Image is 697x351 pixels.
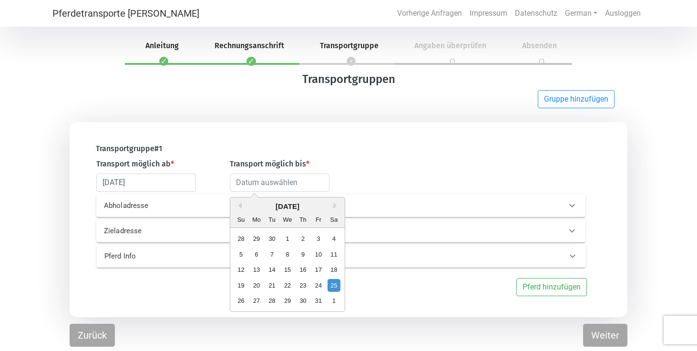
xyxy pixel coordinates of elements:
span: Transportgruppe [308,41,390,50]
div: Choose Monday, October 20th, 2025 [250,279,263,292]
div: Choose Sunday, September 28th, 2025 [235,232,247,245]
div: Choose Sunday, October 26th, 2025 [235,294,247,307]
span: Angaben überprüfen [403,41,498,50]
div: Abholadresse [96,194,585,217]
span: Rechnungsanschrift [203,41,296,50]
div: Choose Wednesday, October 8th, 2025 [281,248,294,261]
div: Choose Thursday, October 16th, 2025 [297,263,309,276]
div: Choose Sunday, October 12th, 2025 [235,263,247,276]
div: Th [297,213,309,226]
div: Fr [312,213,325,226]
div: Choose Thursday, October 30th, 2025 [297,294,309,307]
button: Gruppe hinzufügen [538,90,615,108]
a: Datenschutz [511,4,561,23]
div: Choose Saturday, October 11th, 2025 [328,248,340,261]
input: Datum auswählen [230,174,329,192]
div: Pferd Info [97,245,586,268]
div: Choose Wednesday, October 29th, 2025 [281,294,294,307]
div: Zieladresse [96,219,585,242]
div: Choose Thursday, October 2nd, 2025 [297,232,309,245]
div: Choose Tuesday, October 7th, 2025 [266,248,278,261]
div: Choose Saturday, October 18th, 2025 [328,263,340,276]
div: Choose Wednesday, October 22nd, 2025 [281,279,294,292]
div: Choose Tuesday, October 14th, 2025 [266,263,278,276]
div: Choose Monday, September 29th, 2025 [250,232,263,245]
label: Transportgruppe # 1 [96,143,162,155]
p: Pferd Info [104,251,318,262]
p: Zieladresse [104,226,318,237]
label: Transport möglich bis [230,158,309,170]
div: Choose Wednesday, October 15th, 2025 [281,263,294,276]
label: Transport möglich ab [96,158,174,170]
button: Weiter [583,324,627,347]
div: month 2025-10 [233,231,341,308]
div: Choose Tuesday, October 21st, 2025 [266,279,278,292]
a: Impressum [466,4,511,23]
a: German [561,4,601,23]
div: Choose Thursday, October 9th, 2025 [297,248,309,261]
div: Choose Saturday, October 25th, 2025 [328,279,340,292]
div: Sa [328,213,340,226]
p: Abholadresse [104,200,318,211]
div: Choose Friday, October 17th, 2025 [312,263,325,276]
span: Absenden [511,41,568,50]
div: Choose Friday, October 31st, 2025 [312,294,325,307]
button: Pferd hinzufügen [516,278,587,296]
div: Choose Saturday, October 4th, 2025 [328,232,340,245]
button: Previous Month [235,202,242,209]
div: Choose Wednesday, October 1st, 2025 [281,232,294,245]
div: Choose Thursday, October 23rd, 2025 [297,279,309,292]
div: Choose Friday, October 3rd, 2025 [312,232,325,245]
div: We [281,213,294,226]
button: Zurück [70,324,115,347]
div: Su [235,213,247,226]
div: Tu [266,213,278,226]
span: Anleitung [134,41,190,50]
div: Mo [250,213,263,226]
div: Choose Sunday, October 19th, 2025 [235,279,247,292]
div: Choose Saturday, November 1st, 2025 [328,294,340,307]
div: Choose Tuesday, September 30th, 2025 [266,232,278,245]
a: Ausloggen [601,4,645,23]
div: Choose Monday, October 13th, 2025 [250,263,263,276]
a: Vorherige Anfragen [393,4,466,23]
div: Choose Tuesday, October 28th, 2025 [266,294,278,307]
div: Choose Monday, October 27th, 2025 [250,294,263,307]
div: Choose Friday, October 10th, 2025 [312,248,325,261]
input: Datum auswählen [96,174,196,192]
a: Pferdetransporte [PERSON_NAME] [52,4,199,23]
button: Next Month [333,202,340,209]
div: [DATE] [230,201,345,212]
div: Choose Friday, October 24th, 2025 [312,279,325,292]
div: Choose Monday, October 6th, 2025 [250,248,263,261]
div: Choose Sunday, October 5th, 2025 [235,248,247,261]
